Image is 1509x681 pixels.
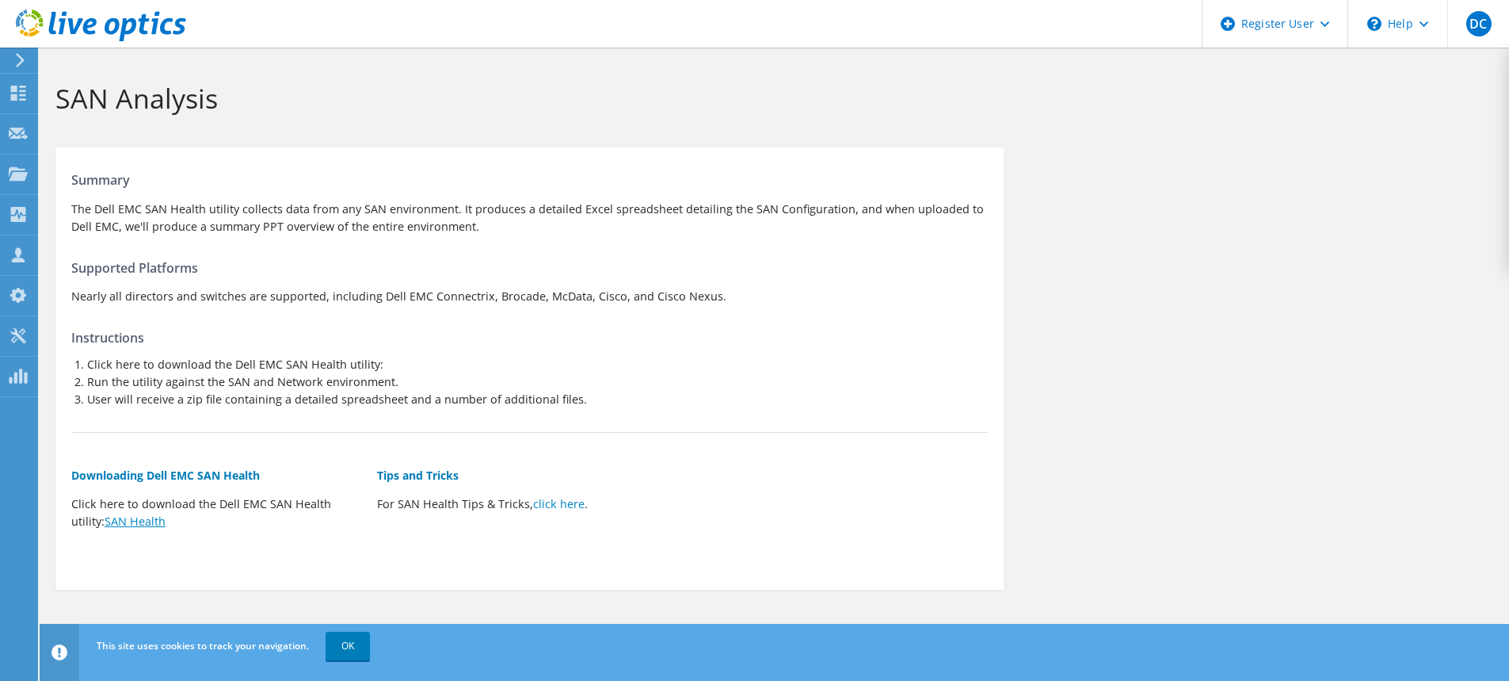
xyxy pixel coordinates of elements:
li: Click here to download the Dell EMC SAN Health utility: [87,356,988,373]
h4: Instructions [71,329,988,346]
p: For SAN Health Tips & Tricks, . [377,495,667,513]
li: User will receive a zip file containing a detailed spreadsheet and a number of additional files. [87,391,988,408]
span: DC [1466,11,1492,36]
p: Click here to download the Dell EMC SAN Health utility: [71,495,361,530]
svg: \n [1367,17,1381,31]
span: This site uses cookies to track your navigation. [97,639,309,652]
h5: Downloading Dell EMC SAN Health [71,467,361,484]
h4: Supported Platforms [71,259,988,277]
p: Nearly all directors and switches are supported, including Dell EMC Connectrix, Brocade, McData, ... [71,288,988,305]
li: Run the utility against the SAN and Network environment. [87,373,988,391]
h4: Summary [71,171,988,189]
h1: SAN Analysis [55,82,1485,115]
a: OK [326,632,370,660]
p: The Dell EMC SAN Health utility collects data from any SAN environment. It produces a detailed Ex... [71,201,988,235]
h5: Tips and Tricks [377,467,667,484]
a: click here [533,496,585,511]
a: SAN Health [105,514,166,529]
